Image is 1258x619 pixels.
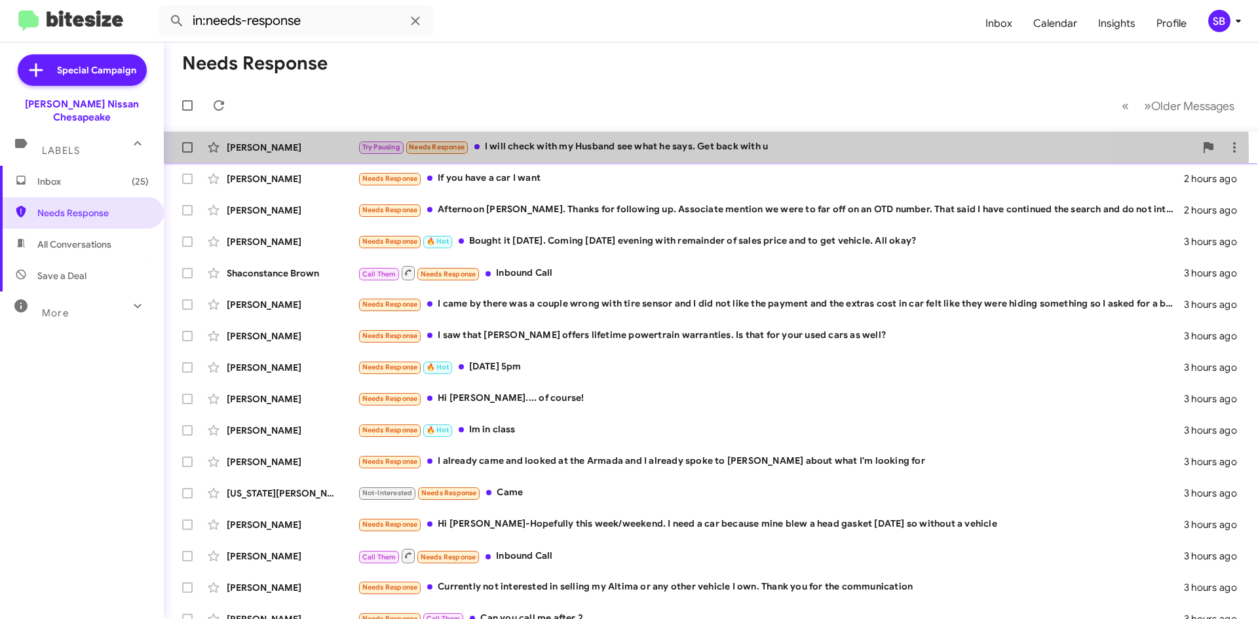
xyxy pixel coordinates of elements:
span: Needs Response [362,331,418,340]
button: Next [1136,92,1242,119]
div: 3 hours ago [1184,392,1248,405]
div: Hi [PERSON_NAME]-Hopefully this week/weekend. I need a car because mine blew a head gasket [DATE]... [358,517,1184,532]
span: Needs Response [421,270,476,278]
div: I will check with my Husband see what he says. Get back with u [358,140,1195,155]
span: Save a Deal [37,269,86,282]
a: Insights [1088,5,1146,43]
div: [PERSON_NAME] [227,550,358,563]
div: 2 hours ago [1184,172,1248,185]
div: I saw that [PERSON_NAME] offers lifetime powertrain warranties. Is that for your used cars as well? [358,328,1184,343]
a: Profile [1146,5,1197,43]
span: Needs Response [421,553,476,561]
span: Needs Response [362,174,418,183]
div: [PERSON_NAME] [227,204,358,217]
div: Afternoon [PERSON_NAME]. Thanks for following up. Associate mention we were to far off on an OTD ... [358,202,1184,217]
div: 3 hours ago [1184,455,1248,468]
div: 3 hours ago [1184,235,1248,248]
div: SB [1208,10,1230,32]
button: Previous [1114,92,1137,119]
div: 3 hours ago [1184,550,1248,563]
div: Im in class [358,422,1184,438]
span: (25) [132,175,149,188]
span: Labels [42,145,80,157]
div: Hi [PERSON_NAME].... of course! [358,391,1184,406]
div: 3 hours ago [1184,267,1248,280]
span: Needs Response [362,583,418,591]
span: Needs Response [362,300,418,309]
span: Needs Response [362,426,418,434]
div: 2 hours ago [1184,204,1248,217]
div: [PERSON_NAME] [227,141,358,154]
div: 3 hours ago [1184,298,1248,311]
div: [PERSON_NAME] [227,392,358,405]
div: [PERSON_NAME] [227,455,358,468]
h1: Needs Response [182,53,328,74]
span: Call Them [362,270,396,278]
div: [PERSON_NAME] [227,361,358,374]
div: Inbound Call [358,265,1184,281]
span: Needs Response [37,206,149,219]
span: Needs Response [362,237,418,246]
div: 3 hours ago [1184,424,1248,437]
span: More [42,307,69,319]
a: Inbox [975,5,1023,43]
div: I already came and looked at the Armada and I already spoke to [PERSON_NAME] about what I'm looki... [358,454,1184,469]
span: Call Them [362,553,396,561]
div: Came [358,485,1184,500]
span: Not-Interested [362,489,413,497]
div: Bought it [DATE]. Coming [DATE] evening with remainder of sales price and to get vehicle. All okay? [358,234,1184,249]
span: Needs Response [362,520,418,529]
span: Needs Response [362,457,418,466]
a: Calendar [1023,5,1088,43]
span: Older Messages [1151,99,1234,113]
div: Inbound Call [358,548,1184,564]
div: [PERSON_NAME] [227,235,358,248]
div: Currently not interested in selling my Altima or any other vehicle I own. Thank you for the commu... [358,580,1184,595]
div: [PERSON_NAME] [227,329,358,343]
span: 🔥 Hot [427,426,449,434]
span: All Conversations [37,238,111,251]
div: [PERSON_NAME] [227,172,358,185]
span: Special Campaign [57,64,136,77]
div: [US_STATE][PERSON_NAME] [227,487,358,500]
div: 3 hours ago [1184,329,1248,343]
span: Needs Response [421,489,477,497]
span: Needs Response [362,394,418,403]
span: » [1144,98,1151,114]
div: Shaconstance Brown [227,267,358,280]
div: 3 hours ago [1184,518,1248,531]
span: Needs Response [409,143,465,151]
span: « [1122,98,1129,114]
div: [PERSON_NAME] [227,298,358,311]
nav: Page navigation example [1115,92,1242,119]
span: 🔥 Hot [427,363,449,371]
a: Special Campaign [18,54,147,86]
div: [DATE] 5pm [358,360,1184,375]
span: Needs Response [362,206,418,214]
div: [PERSON_NAME] [227,424,358,437]
div: I came by there was a couple wrong with tire sensor and I did not like the payment and the extras... [358,297,1184,312]
div: [PERSON_NAME] [227,581,358,594]
input: Search [159,5,434,37]
span: 🔥 Hot [427,237,449,246]
button: SB [1197,10,1244,32]
div: [PERSON_NAME] [227,518,358,531]
div: 3 hours ago [1184,581,1248,594]
div: 3 hours ago [1184,361,1248,374]
span: Needs Response [362,363,418,371]
span: Inbox [37,175,149,188]
div: 3 hours ago [1184,487,1248,500]
div: If you have a car I want [358,171,1184,186]
span: Try Pausing [362,143,400,151]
